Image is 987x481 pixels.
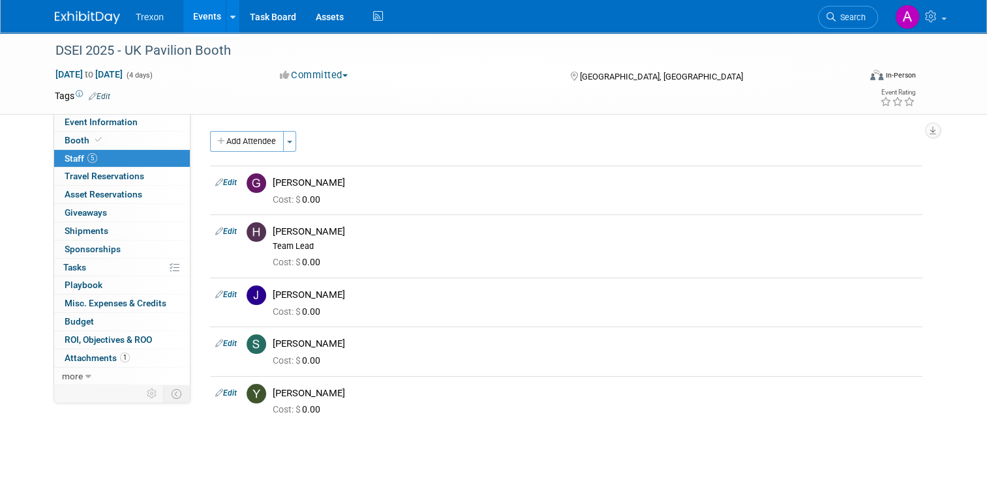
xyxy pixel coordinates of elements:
[65,117,138,127] span: Event Information
[54,113,190,131] a: Event Information
[164,385,190,402] td: Toggle Event Tabs
[125,71,153,80] span: (4 days)
[54,222,190,240] a: Shipments
[273,306,326,317] span: 0.00
[54,313,190,330] a: Budget
[818,6,878,29] a: Search
[120,353,130,362] span: 1
[54,168,190,185] a: Travel Reservations
[215,227,237,236] a: Edit
[55,68,123,80] span: [DATE] [DATE]
[65,334,152,345] span: ROI, Objectives & ROO
[54,349,190,367] a: Attachments1
[273,257,302,267] span: Cost: $
[54,186,190,203] a: Asset Reservations
[215,388,237,398] a: Edit
[210,131,284,152] button: Add Attendee
[273,306,302,317] span: Cost: $
[55,89,110,102] td: Tags
[215,178,237,187] a: Edit
[62,371,83,381] span: more
[65,226,108,236] span: Shipments
[65,280,102,290] span: Playbook
[273,177,917,189] div: [PERSON_NAME]
[836,12,866,22] span: Search
[215,339,237,348] a: Edit
[247,285,266,305] img: J.jpg
[273,404,302,415] span: Cost: $
[273,338,917,350] div: [PERSON_NAME]
[65,135,104,145] span: Booth
[247,384,266,403] img: Y.jpg
[65,153,97,164] span: Staff
[136,12,164,22] span: Trexon
[54,150,190,168] a: Staff5
[65,298,166,308] span: Misc. Expenses & Credits
[65,353,130,363] span: Attachments
[54,132,190,149] a: Booth
[789,68,916,87] div: Event Format
[273,355,326,366] span: 0.00
[247,334,266,354] img: S.jpg
[273,226,917,238] div: [PERSON_NAME]
[54,204,190,222] a: Giveaways
[65,244,121,254] span: Sponsorships
[273,355,302,366] span: Cost: $
[273,194,326,205] span: 0.00
[247,222,266,242] img: H.jpg
[870,70,883,80] img: Format-Inperson.png
[273,404,326,415] span: 0.00
[215,290,237,299] a: Edit
[65,207,107,218] span: Giveaways
[273,289,917,301] div: [PERSON_NAME]
[65,189,142,199] span: Asset Reservations
[580,72,743,81] span: [GEOGRAPHIC_DATA], [GEOGRAPHIC_DATA]
[275,68,353,82] button: Committed
[51,39,843,63] div: DSEI 2025 - UK Pavilion Booth
[273,387,917,400] div: [PERSON_NAME]
[54,368,190,385] a: more
[54,276,190,294] a: Playbook
[273,257,326,267] span: 0.00
[65,316,94,327] span: Budget
[63,262,86,272] span: Tasks
[87,153,97,163] span: 5
[65,171,144,181] span: Travel Reservations
[54,295,190,312] a: Misc. Expenses & Credits
[83,69,95,80] span: to
[54,331,190,349] a: ROI, Objectives & ROO
[95,136,102,143] i: Booth reservation complete
[885,70,916,80] div: In-Person
[273,241,917,252] div: Team Lead
[273,194,302,205] span: Cost: $
[54,259,190,276] a: Tasks
[54,241,190,258] a: Sponsorships
[55,11,120,24] img: ExhibitDay
[89,92,110,101] a: Edit
[880,89,915,96] div: Event Rating
[247,173,266,193] img: G.jpg
[141,385,164,402] td: Personalize Event Tab Strip
[895,5,920,29] img: Anna-Marie Lance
